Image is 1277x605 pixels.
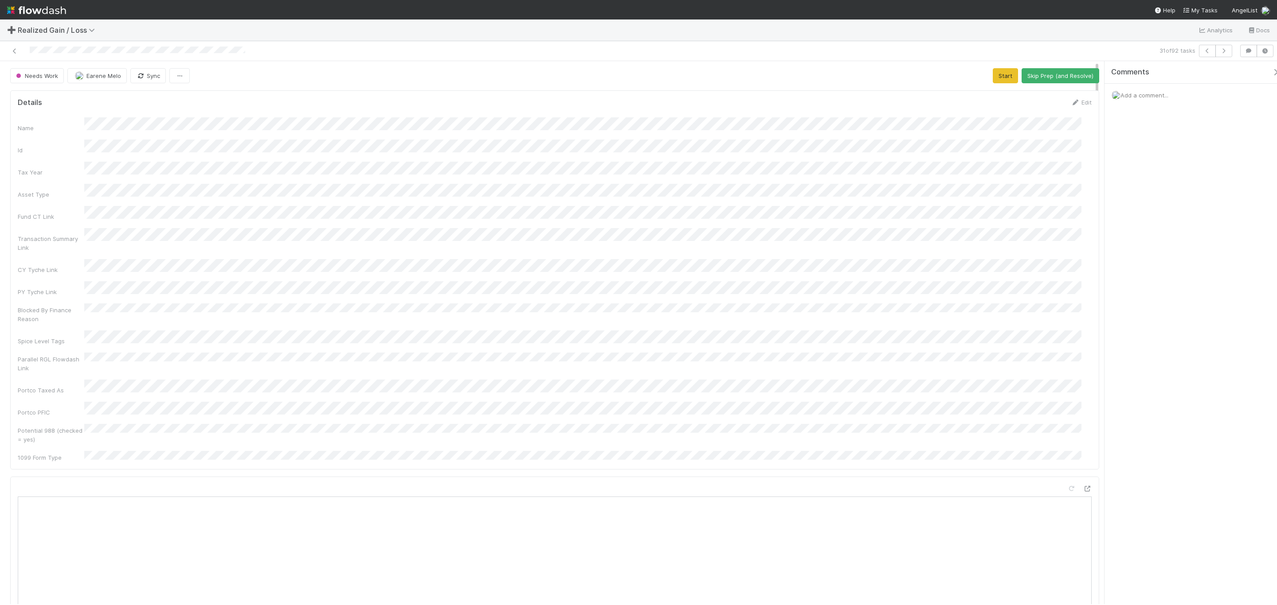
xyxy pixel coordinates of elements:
[18,337,84,345] div: Spice Level Tags
[130,68,166,83] button: Sync
[18,408,84,417] div: Portco PFIC
[1071,99,1092,106] a: Edit
[1198,25,1233,35] a: Analytics
[18,287,84,296] div: PY Tyche Link
[1112,91,1120,100] img: avatar_bc42736a-3f00-4d10-a11d-d22e63cdc729.png
[18,98,42,107] h5: Details
[75,71,84,80] img: avatar_bc42736a-3f00-4d10-a11d-d22e63cdc729.png
[18,426,84,444] div: Potential 988 (checked = yes)
[7,26,16,34] span: ➕
[993,68,1018,83] button: Start
[7,3,66,18] img: logo-inverted-e16ddd16eac7371096b0.svg
[18,212,84,221] div: Fund CT Link
[18,146,84,155] div: Id
[18,168,84,177] div: Tax Year
[18,306,84,323] div: Blocked By Finance Reason
[18,453,84,462] div: 1099 Form Type
[86,72,121,79] span: Earene Melo
[18,124,84,132] div: Name
[18,190,84,199] div: Asset Type
[1022,68,1099,83] button: Skip Prep (and Resolve)
[1111,68,1149,77] span: Comments
[18,386,84,395] div: Portco Taxed As
[1232,7,1257,14] span: AngelList
[1261,6,1270,15] img: avatar_bc42736a-3f00-4d10-a11d-d22e63cdc729.png
[67,68,127,83] button: Earene Melo
[18,26,99,35] span: Realized Gain / Loss
[1120,92,1168,99] span: Add a comment...
[1183,7,1218,14] span: My Tasks
[1159,46,1195,55] span: 31 of 92 tasks
[18,265,84,274] div: CY Tyche Link
[18,355,84,372] div: Parallel RGL Flowdash Link
[18,234,84,252] div: Transaction Summary Link
[1183,6,1218,15] a: My Tasks
[1247,25,1270,35] a: Docs
[1154,6,1175,15] div: Help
